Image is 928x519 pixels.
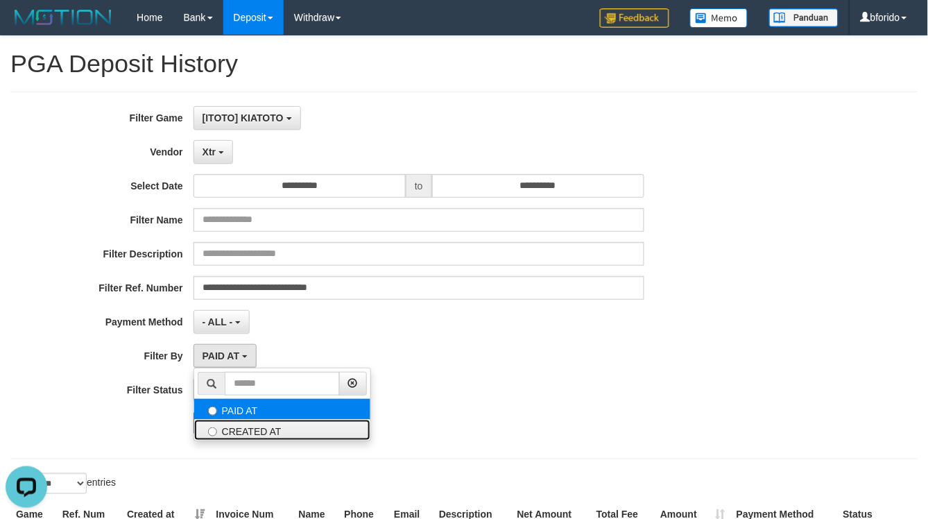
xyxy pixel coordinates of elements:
[600,8,669,28] img: Feedback.jpg
[10,50,918,78] h1: PGA Deposit History
[194,399,370,420] label: PAID AT
[208,427,217,436] input: CREATED AT
[406,174,432,198] span: to
[194,420,370,441] label: CREATED AT
[194,140,233,164] button: Xtr
[690,8,748,28] img: Button%20Memo.svg
[10,7,116,28] img: MOTION_logo.png
[203,112,284,124] span: [ITOTO] KIATOTO
[35,473,87,494] select: Showentries
[203,146,216,158] span: Xtr
[6,6,47,47] button: Open LiveChat chat widget
[194,106,301,130] button: [ITOTO] KIATOTO
[10,473,116,494] label: Show entries
[194,310,250,334] button: - ALL -
[194,344,257,368] button: PAID AT
[203,350,239,361] span: PAID AT
[208,407,217,416] input: PAID AT
[769,8,839,27] img: panduan.png
[203,316,233,327] span: - ALL -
